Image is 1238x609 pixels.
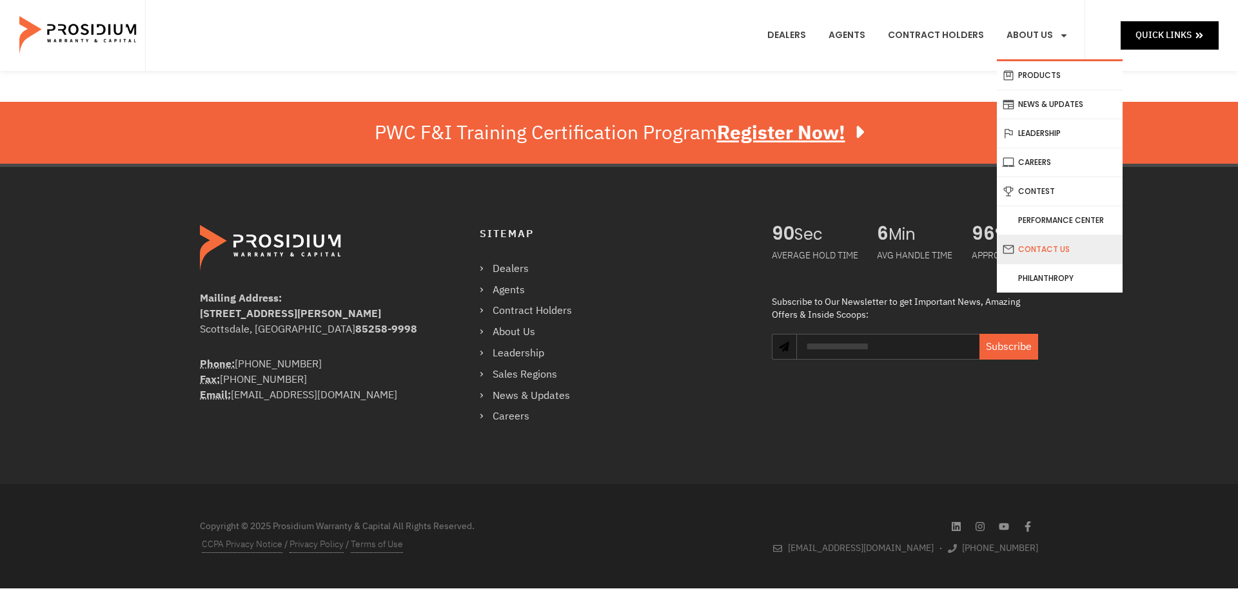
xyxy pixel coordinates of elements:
span: [PHONE_NUMBER] [959,540,1038,556]
span: 6 [877,225,889,244]
div: / / [200,536,613,553]
a: Agents [480,281,585,300]
a: Contest [997,177,1123,206]
a: News & Updates [480,387,585,405]
a: Terms of Use [351,536,403,553]
a: Privacy Policy [290,536,344,553]
span: 96 [972,225,995,244]
form: Newsletter Form [796,334,1038,372]
a: Contract Holders [878,12,994,59]
ul: About Us [997,59,1123,293]
abbr: Phone Number [200,356,235,372]
b: Mailing Address: [200,291,282,306]
a: Careers [997,148,1123,177]
div: APPROVAL RATE [972,244,1038,267]
a: Contract Holders [480,302,585,320]
span: Quick Links [1135,27,1192,43]
h4: Sitemap [480,225,746,244]
div: [PHONE_NUMBER] [PHONE_NUMBER] [EMAIL_ADDRESS][DOMAIN_NAME] [200,356,427,403]
a: Philanthropy [997,264,1123,293]
div: AVERAGE HOLD TIME [772,244,858,267]
strong: Email: [200,387,231,403]
strong: Phone: [200,356,235,372]
a: About Us [480,323,585,342]
a: Contact Us [997,235,1123,264]
a: CCPA Privacy Notice [202,536,282,553]
nav: Menu [480,260,585,426]
div: PWC F&I Training Certification Program [375,121,864,144]
div: Subscribe to Our Newsletter to get Important News, Amazing Offers & Inside Scoops: [772,296,1038,321]
a: Dealers [480,260,585,278]
u: Register Now! [717,118,845,147]
a: Agents [819,12,875,59]
a: Careers [480,407,585,426]
div: Scottsdale, [GEOGRAPHIC_DATA] [200,322,427,337]
span: [EMAIL_ADDRESS][DOMAIN_NAME] [785,540,934,556]
a: Leadership [997,119,1123,148]
div: Copyright © 2025 Prosidium Warranty & Capital All Rights Reserved. [200,519,613,533]
a: [PHONE_NUMBER] [948,540,1039,556]
b: [STREET_ADDRESS][PERSON_NAME] [200,306,381,322]
span: Min [889,225,952,244]
a: About Us [997,12,1078,59]
strong: Fax: [200,372,220,387]
a: Products [997,61,1123,90]
span: Subscribe [986,339,1032,354]
a: Dealers [758,12,816,59]
a: Quick Links [1121,21,1219,49]
nav: Menu [758,12,1078,59]
a: News & Updates [997,90,1123,119]
a: Leadership [480,344,585,363]
a: Sales Regions [480,365,585,384]
div: AVG HANDLE TIME [877,244,952,267]
span: Sec [794,225,858,244]
abbr: Fax [200,372,220,387]
span: 90 [772,225,794,244]
button: Subscribe [979,334,1038,360]
abbr: Email Address [200,387,231,403]
a: Performance Center [997,206,1123,235]
a: [EMAIL_ADDRESS][DOMAIN_NAME] [773,540,934,556]
span: % [995,225,1038,244]
b: 85258-9998 [355,322,417,337]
